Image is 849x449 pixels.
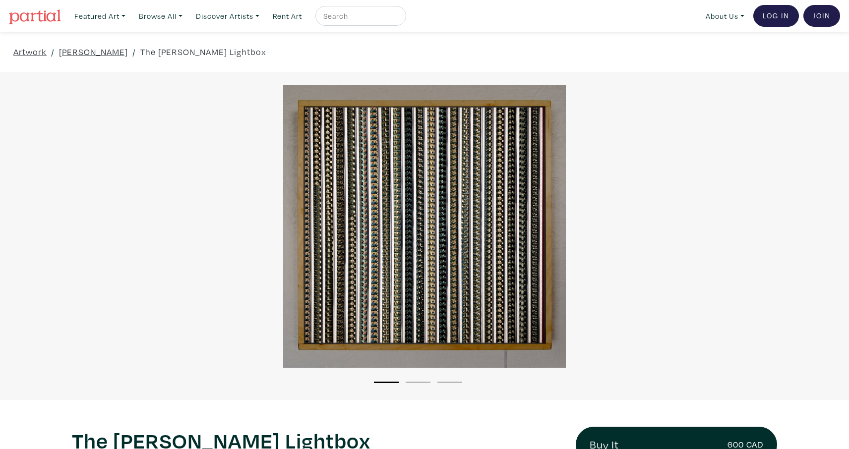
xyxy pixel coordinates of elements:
[132,45,136,58] span: /
[753,5,799,27] a: Log In
[374,382,399,383] button: 1 of 3
[437,382,462,383] button: 3 of 3
[59,45,128,58] a: [PERSON_NAME]
[70,6,130,26] a: Featured Art
[803,5,840,27] a: Join
[13,45,47,58] a: Artwork
[322,10,397,22] input: Search
[268,6,306,26] a: Rent Art
[406,382,430,383] button: 2 of 3
[140,45,266,58] a: The [PERSON_NAME] Lightbox
[134,6,187,26] a: Browse All
[701,6,749,26] a: About Us
[191,6,264,26] a: Discover Artists
[51,45,55,58] span: /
